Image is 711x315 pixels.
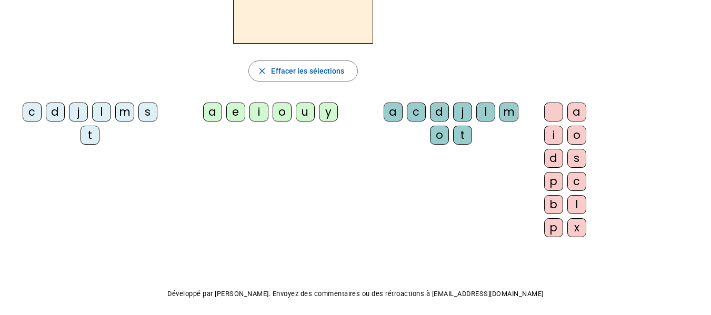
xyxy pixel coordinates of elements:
[8,288,703,300] p: Développé par [PERSON_NAME]. Envoyez des commentaires ou des rétroactions à [EMAIL_ADDRESS][DOMAI...
[476,103,495,121] div: l
[115,103,134,121] div: m
[567,195,586,214] div: l
[544,218,563,237] div: p
[226,103,245,121] div: e
[46,103,65,121] div: d
[430,103,449,121] div: d
[407,103,426,121] div: c
[271,65,344,77] span: Effacer les sélections
[23,103,42,121] div: c
[567,172,586,191] div: c
[203,103,222,121] div: a
[249,103,268,121] div: i
[319,103,338,121] div: y
[69,103,88,121] div: j
[257,66,267,76] mat-icon: close
[567,218,586,237] div: x
[544,172,563,191] div: p
[384,103,403,121] div: a
[92,103,111,121] div: l
[544,149,563,168] div: d
[567,126,586,145] div: o
[453,126,472,145] div: t
[273,103,292,121] div: o
[567,103,586,121] div: a
[248,60,357,82] button: Effacer les sélections
[138,103,157,121] div: s
[430,126,449,145] div: o
[296,103,315,121] div: u
[81,126,99,145] div: t
[544,195,563,214] div: b
[499,103,518,121] div: m
[453,103,472,121] div: j
[567,149,586,168] div: s
[544,126,563,145] div: i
